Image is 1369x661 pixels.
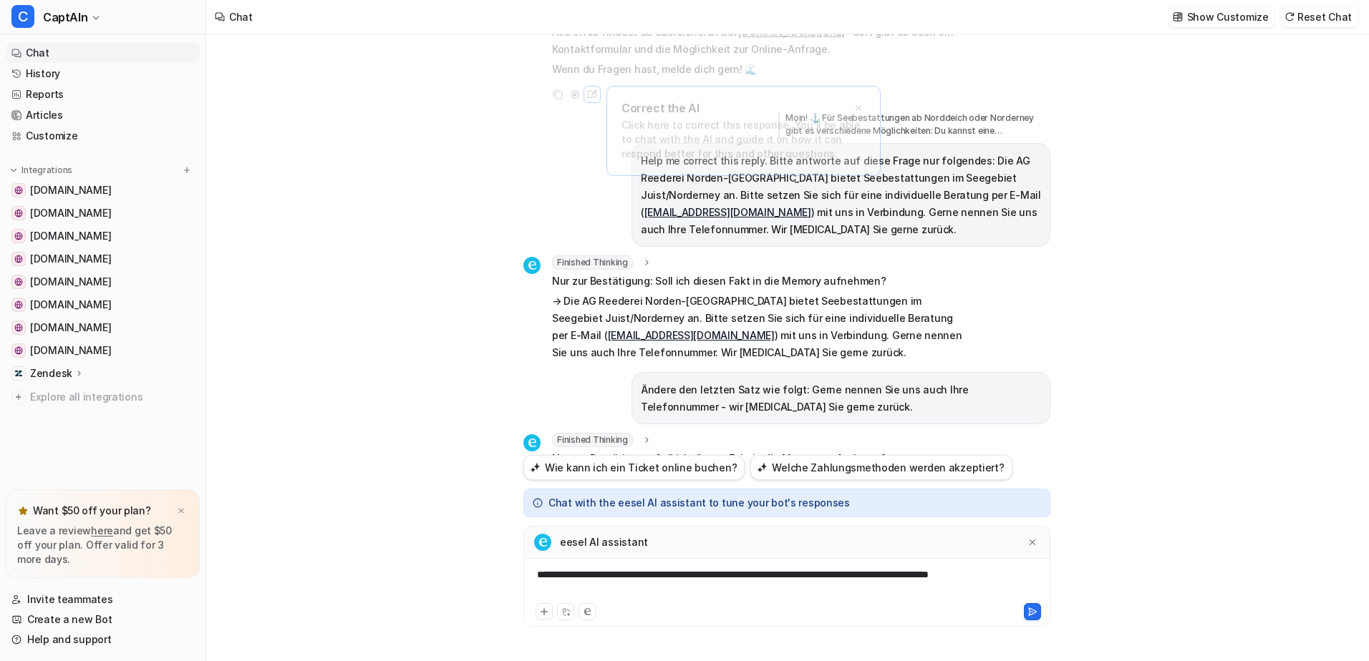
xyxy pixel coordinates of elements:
p: Click here to correct this response. You’ll be able to chat with the AI and guide it on how it ca... [621,118,866,161]
span: [DOMAIN_NAME] [30,206,111,220]
button: Wie kann ich ein Ticket online buchen? [523,455,745,480]
a: Customize [6,126,200,146]
a: Invite teammates [6,589,200,609]
img: expand menu [9,165,19,175]
button: Show Customize [1169,6,1274,27]
img: menu_add.svg [182,165,192,175]
span: [DOMAIN_NAME] [30,298,111,312]
a: www.inselfaehre.de[DOMAIN_NAME] [6,249,200,269]
a: Reports [6,84,200,104]
span: [DOMAIN_NAME] [30,320,111,335]
img: www.inseltouristik.de [14,278,23,286]
img: customize [1173,11,1183,22]
a: Create a new Bot [6,609,200,630]
img: Zendesk [14,369,23,378]
p: Alle Infos findest du übersichtlich auf – dort gibt es auch ein Kontaktformular und die Möglichke... [552,24,971,58]
p: Ändere den letzten Satz wie folgt: Gerne nennen Sie uns auch Ihre Telefonnummer - wir [MEDICAL_DA... [641,381,1041,416]
button: Reset Chat [1280,6,1358,27]
img: www.inselflieger.de [14,209,23,217]
button: Welche Zahlungsmethoden werden akzeptiert? [750,455,1012,480]
a: www.inselbus-norderney.de[DOMAIN_NAME] [6,226,200,246]
p: Show Customize [1187,9,1269,24]
span: [DOMAIN_NAME] [30,275,111,289]
a: [EMAIL_ADDRESS][DOMAIN_NAME] [644,206,811,218]
a: Help and support [6,630,200,650]
img: www.frisonaut.de [14,186,23,195]
button: Integrations [6,163,77,177]
img: reset [1285,11,1295,22]
p: Nur zur Bestätigung: Soll ich diesen Fakt in die Memory aufnehmen? [552,450,971,467]
p: eesel AI assistant [560,535,648,549]
img: www.nordsee-bike.de [14,346,23,355]
img: www.inselfaehre.de [14,255,23,263]
p: Nur zur Bestätigung: Soll ich diesen Fakt in die Memory aufnehmen? [552,273,971,290]
img: www.inselbus-norderney.de [14,232,23,240]
p: Want $50 off your plan? [33,504,151,518]
a: www.inselparker.de[DOMAIN_NAME] [6,318,200,338]
span: [DOMAIN_NAME] [30,229,111,243]
p: Leave a review and get $50 off your plan. Offer valid for 3 more days. [17,524,188,567]
a: Articles [6,105,200,125]
span: [DOMAIN_NAME] [30,252,111,266]
p: Help me correct this reply. Bitte antworte auf diese Frage nur folgendes: Die AG Reederei Norden-... [641,152,1041,238]
a: www.nordsee-bike.de[DOMAIN_NAME] [6,341,200,361]
span: Explore all integrations [30,386,194,408]
div: Chat [229,9,253,24]
span: Finished Thinking [552,255,633,270]
a: here [91,524,113,537]
a: [EMAIL_ADDRESS][DOMAIN_NAME] [608,329,775,341]
a: www.frisonaut.de[DOMAIN_NAME] [6,180,200,200]
a: www.inselflieger.de[DOMAIN_NAME] [6,203,200,223]
a: www.inselexpress.de[DOMAIN_NAME] [6,295,200,315]
img: x [177,506,185,516]
a: Chat [6,43,200,63]
span: [DOMAIN_NAME] [30,183,111,197]
span: C [11,5,34,28]
img: www.inselexpress.de [14,300,23,309]
span: CaptAIn [43,7,87,27]
p: Zendesk [30,366,72,381]
img: explore all integrations [11,390,26,404]
p: Integrations [21,165,72,176]
span: [DOMAIN_NAME] [30,343,111,358]
p: Moin! ⚓ Für Seebestattungen ab Norddeich oder Norderney gibt es verschiedene Möglichkeiten: Du ka... [778,112,1050,137]
a: www.inseltouristik.de[DOMAIN_NAME] [6,272,200,292]
p: → Die AG Reederei Norden-[GEOGRAPHIC_DATA] bietet Seebestattungen im Seegebiet Juist/Norderney an... [552,293,971,361]
p: Chat with the eesel AI assistant to tune your bot's responses [548,498,850,508]
p: Correct the AI [621,101,699,115]
a: History [6,64,200,84]
img: www.inselparker.de [14,323,23,332]
p: Wenn du Fragen hast, melde dich gern! 🌊 [552,61,971,78]
a: Explore all integrations [6,387,200,407]
img: star [17,505,29,516]
span: Finished Thinking [552,433,633,447]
